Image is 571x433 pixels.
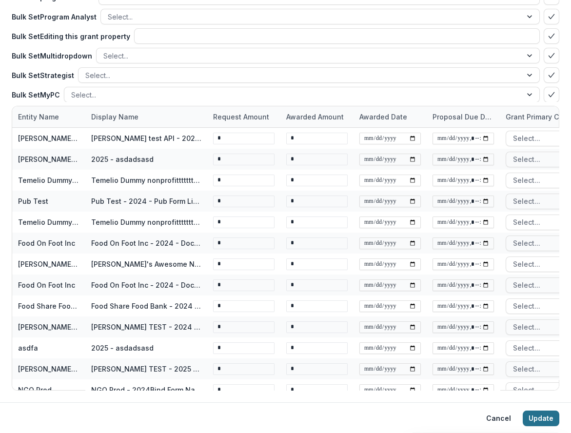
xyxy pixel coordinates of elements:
button: bulk-confirm-option [544,28,559,44]
div: Entity Name [12,106,85,127]
div: Awarded Amount [280,112,350,122]
button: Cancel [480,411,517,426]
div: Entity Name [12,112,65,122]
p: Bulk Set Program Analyst [12,12,97,22]
div: 2025 - asdadsasd [91,343,154,353]
div: Proposal Due Date [427,112,500,122]
div: Proposal Due Date [427,106,500,127]
div: [PERSON_NAME] test API [18,133,79,143]
div: Display Name [85,106,207,127]
div: Temelio Dummy nonprofittttttttt a4 sda16s5d [18,175,79,185]
div: Awarded Date [354,106,427,127]
button: bulk-confirm-option [544,9,559,24]
div: Awarded Amount [280,106,354,127]
div: Temelio Dummy nonprofittttttttt a4 sda16s5d - 2025 - File Upload [91,217,201,227]
div: [PERSON_NAME] TEST - 2024 - Text Block Form [91,322,201,332]
div: Pub Test - 2024 - Pub Form Link Test [91,196,201,206]
div: Food On Foot Inc - 2024 - Document Template F2 [91,280,201,290]
div: Request Amount [207,106,280,127]
div: Food On Foot Inc - 2024 - Document Template F2 [91,238,201,248]
div: [PERSON_NAME]'s Awesome Nonprofit - 2024 - Temelio Test Form [91,259,201,269]
div: [PERSON_NAME] test API - 2025 - Historical Form [91,133,201,143]
p: Request Amount [213,112,269,122]
div: [PERSON_NAME] TEST [18,322,79,332]
div: asdfa [18,343,38,353]
p: Bulk Set MyPC [12,90,60,100]
div: Awarded Date [354,112,413,122]
div: [PERSON_NAME] TEST [18,364,79,374]
p: Bulk Set Multidropdown [12,51,92,61]
div: Food Share Food Bank - 2024 - Text Block Form [91,301,201,311]
div: Food Share Food Bank [18,301,79,311]
div: Temelio Dummy nonprofittttttttt a4 sda16s5d [18,217,79,227]
p: Bulk Set Editing this grant property [12,31,130,41]
button: Update [523,411,559,426]
div: [PERSON_NAME] TEST - 2025 - asdasdasd [91,364,201,374]
div: NGO Prod - 2024Bind Form Name [91,385,201,395]
button: bulk-confirm-option [544,67,559,83]
div: Pub Test [18,196,48,206]
button: bulk-confirm-option [544,48,559,63]
button: bulk-confirm-option [544,87,559,102]
div: Display Name [85,112,144,122]
p: Bulk Set Strategist [12,70,74,80]
div: [PERSON_NAME] TEST [18,154,79,164]
div: 2025 - asdadsasd [91,154,154,164]
div: Food On Foot Inc [18,280,75,290]
div: Temelio Dummy nonprofittttttttt a4 sda16s5d - 2025 - test [91,175,201,185]
div: NGO Prod [18,385,52,395]
div: [PERSON_NAME]'s Awesome Nonprofit [18,259,79,269]
div: Food On Foot Inc [18,238,75,248]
